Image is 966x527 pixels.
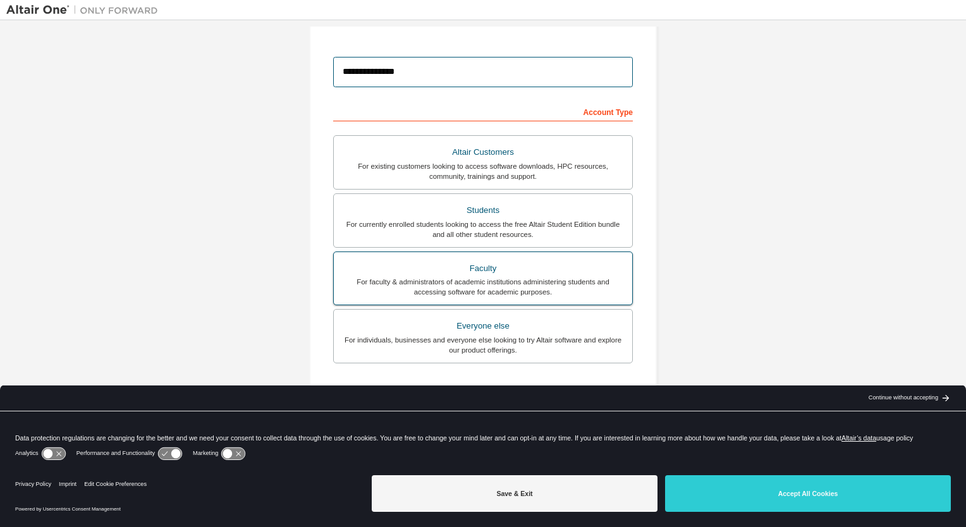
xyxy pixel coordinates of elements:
[333,101,633,121] div: Account Type
[341,277,625,297] div: For faculty & administrators of academic institutions administering students and accessing softwa...
[333,382,633,403] div: Your Profile
[341,202,625,219] div: Students
[341,260,625,277] div: Faculty
[341,143,625,161] div: Altair Customers
[6,4,164,16] img: Altair One
[341,335,625,355] div: For individuals, businesses and everyone else looking to try Altair software and explore our prod...
[341,219,625,239] div: For currently enrolled students looking to access the free Altair Student Edition bundle and all ...
[341,317,625,335] div: Everyone else
[341,161,625,181] div: For existing customers looking to access software downloads, HPC resources, community, trainings ...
